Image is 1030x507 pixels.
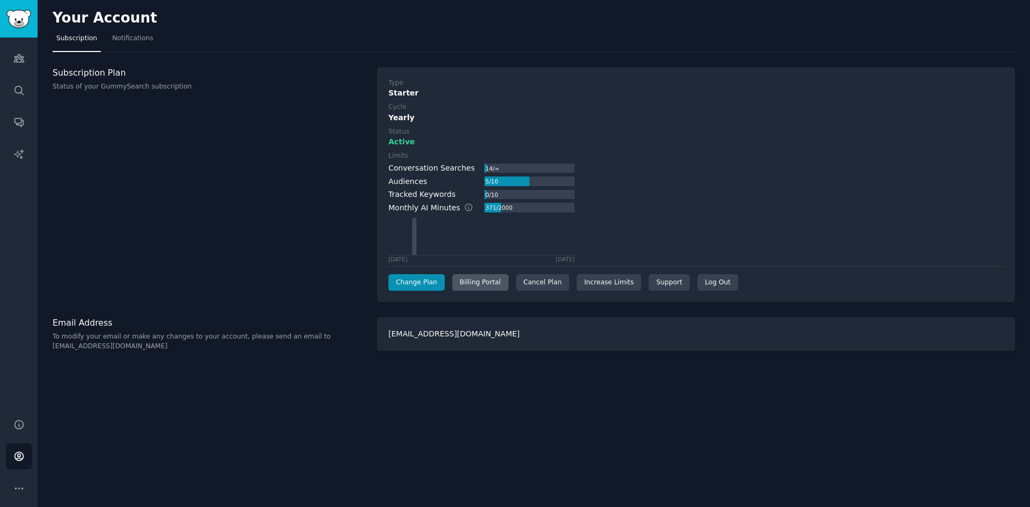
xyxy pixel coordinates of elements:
[388,102,406,112] div: Cycle
[388,78,403,88] div: Type
[56,34,97,43] span: Subscription
[484,203,513,212] div: 371 / 2000
[53,332,366,351] p: To modify your email or make any changes to your account, please send an email to [EMAIL_ADDRESS]...
[388,202,484,214] div: Monthly AI Minutes
[388,127,409,137] div: Status
[388,87,1004,99] div: Starter
[108,30,157,52] a: Notifications
[53,10,157,27] h2: Your Account
[388,136,415,148] span: Active
[577,274,642,291] a: Increase Limits
[6,10,31,28] img: GummySearch logo
[53,67,366,78] h3: Subscription Plan
[53,317,366,328] h3: Email Address
[484,190,499,200] div: 0 / 10
[556,255,575,263] div: [DATE]
[516,274,569,291] div: Cancel Plan
[53,82,366,92] p: Status of your GummySearch subscription
[697,274,738,291] div: Log Out
[388,255,408,263] div: [DATE]
[388,112,1004,123] div: Yearly
[649,274,689,291] a: Support
[377,317,1015,351] div: [EMAIL_ADDRESS][DOMAIN_NAME]
[484,164,500,173] div: 14 / ∞
[388,274,445,291] a: Change Plan
[388,189,455,200] div: Tracked Keywords
[388,151,408,161] div: Limits
[388,176,427,187] div: Audiences
[484,177,499,186] div: 5 / 10
[452,274,509,291] div: Billing Portal
[53,30,101,52] a: Subscription
[388,163,475,174] div: Conversation Searches
[112,34,153,43] span: Notifications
